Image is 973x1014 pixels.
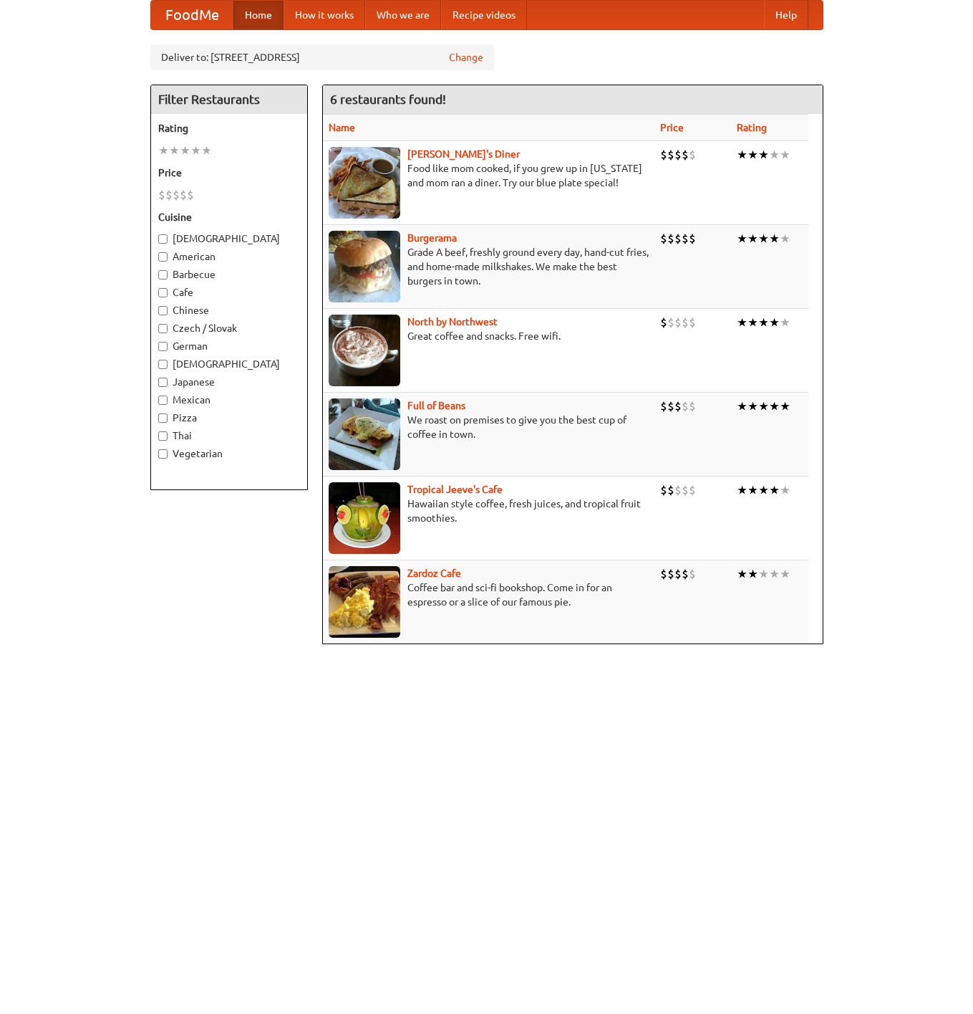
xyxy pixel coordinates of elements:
[187,187,194,203] li: $
[674,566,682,582] li: $
[158,121,300,135] h5: Rating
[747,315,758,330] li: ★
[158,342,168,351] input: German
[747,147,758,163] li: ★
[674,315,682,330] li: $
[158,187,165,203] li: $
[737,398,747,414] li: ★
[329,413,649,441] p: We roast on premises to give you the best cup of coffee in town.
[674,482,682,498] li: $
[769,398,780,414] li: ★
[407,316,498,327] a: North by Northwest
[407,568,461,579] a: Zardoz Cafe
[158,396,168,405] input: Mexican
[158,431,168,441] input: Thai
[682,566,689,582] li: $
[169,143,180,158] li: ★
[667,315,674,330] li: $
[158,324,168,333] input: Czech / Slovak
[158,339,300,353] label: German
[758,566,769,582] li: ★
[660,315,667,330] li: $
[737,566,747,582] li: ★
[747,566,758,582] li: ★
[158,267,300,282] label: Barbecue
[158,210,300,224] h5: Cuisine
[158,306,168,315] input: Chinese
[689,147,696,163] li: $
[150,44,494,70] div: Deliver to: [STREET_ADDRESS]
[329,315,400,386] img: north.jpg
[407,232,457,244] a: Burgerama
[682,315,689,330] li: $
[329,329,649,343] p: Great coffee and snacks. Free wifi.
[737,231,747,247] li: ★
[758,231,769,247] li: ★
[284,1,365,29] a: How it works
[769,147,780,163] li: ★
[780,147,790,163] li: ★
[769,315,780,330] li: ★
[151,85,307,114] h4: Filter Restaurants
[407,400,465,411] a: Full of Beans
[180,187,187,203] li: $
[689,315,696,330] li: $
[158,446,300,461] label: Vegetarian
[449,50,483,64] a: Change
[329,161,649,190] p: Food like mom cooked, if you grew up in [US_STATE] and mom ran a diner. Try our blue plate special!
[158,413,168,423] input: Pizza
[737,147,747,163] li: ★
[158,378,168,387] input: Japanese
[660,482,667,498] li: $
[158,449,168,459] input: Vegetarian
[667,398,674,414] li: $
[158,411,300,425] label: Pizza
[158,270,168,279] input: Barbecue
[769,482,780,498] li: ★
[660,566,667,582] li: $
[158,375,300,389] label: Japanese
[158,249,300,264] label: American
[180,143,190,158] li: ★
[758,482,769,498] li: ★
[758,315,769,330] li: ★
[158,166,300,180] h5: Price
[737,122,767,133] a: Rating
[780,315,790,330] li: ★
[660,122,684,133] a: Price
[689,231,696,247] li: $
[758,398,769,414] li: ★
[329,231,400,302] img: burgerama.jpg
[158,288,168,297] input: Cafe
[158,360,168,369] input: [DEMOGRAPHIC_DATA]
[407,484,503,495] b: Tropical Jeeve's Cafe
[158,429,300,443] label: Thai
[667,482,674,498] li: $
[329,122,355,133] a: Name
[158,285,300,300] label: Cafe
[158,231,300,246] label: [DEMOGRAPHIC_DATA]
[329,398,400,470] img: beans.jpg
[158,143,169,158] li: ★
[201,143,212,158] li: ★
[747,482,758,498] li: ★
[682,398,689,414] li: $
[667,231,674,247] li: $
[689,566,696,582] li: $
[780,398,790,414] li: ★
[233,1,284,29] a: Home
[780,566,790,582] li: ★
[329,580,649,609] p: Coffee bar and sci-fi bookshop. Come in for an espresso or a slice of our famous pie.
[689,398,696,414] li: $
[674,398,682,414] li: $
[329,245,649,288] p: Grade A beef, freshly ground every day, hand-cut fries, and home-made milkshakes. We make the bes...
[747,231,758,247] li: ★
[780,231,790,247] li: ★
[407,148,520,160] a: [PERSON_NAME]'s Diner
[158,303,300,317] label: Chinese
